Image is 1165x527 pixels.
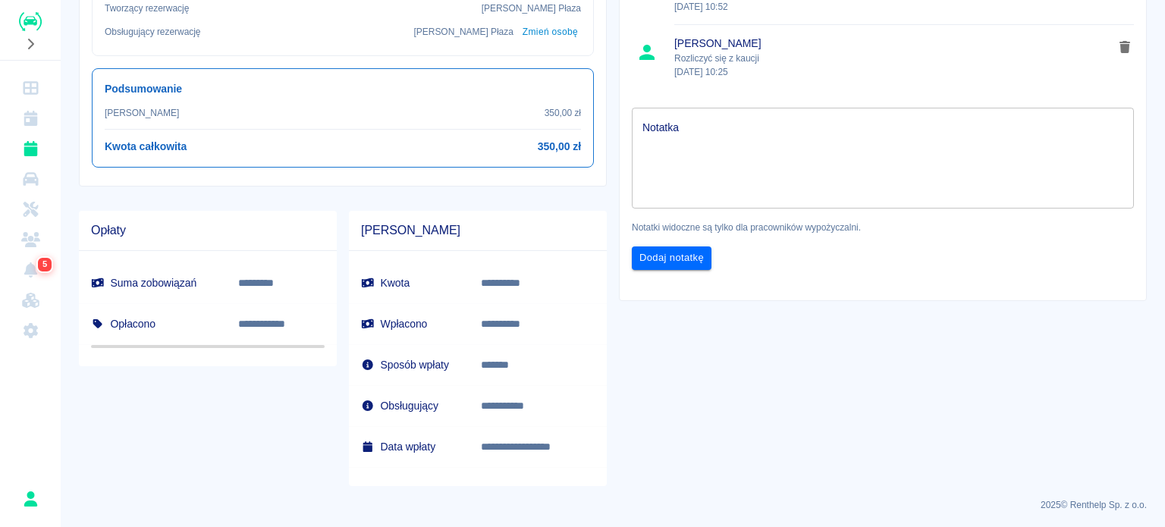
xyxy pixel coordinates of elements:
[361,439,457,454] h6: Data wpłaty
[6,224,55,255] a: Klienci
[6,285,55,315] a: Widget WWW
[91,275,214,290] h6: Suma zobowiązań
[1113,37,1136,57] button: delete note
[105,81,581,97] h6: Podsumowanie
[6,133,55,164] a: Rezerwacje
[538,139,581,155] h6: 350,00 zł
[361,316,457,331] h6: Wpłacono
[91,223,325,238] span: Opłaty
[6,315,55,346] a: Ustawienia
[105,106,179,120] p: [PERSON_NAME]
[6,164,55,194] a: Flota
[39,257,51,272] span: 5
[79,498,1147,512] p: 2025 © Renthelp Sp. z o.o.
[361,275,457,290] h6: Kwota
[361,223,595,238] span: [PERSON_NAME]
[632,246,711,270] button: Dodaj notatkę
[6,194,55,224] a: Serwisy
[91,316,214,331] h6: Opłacono
[674,65,1113,79] p: [DATE] 10:25
[520,21,581,43] button: Zmień osobę
[105,2,189,15] p: Tworzący rezerwację
[674,52,1113,79] p: Rozliczyć się z kaucji
[414,25,513,39] p: [PERSON_NAME] Płaza
[19,12,42,31] img: Renthelp
[105,139,187,155] h6: Kwota całkowita
[6,255,55,285] a: Powiadomienia
[91,345,325,348] span: Pozostało 350,00 zł do zapłaty
[6,103,55,133] a: Kalendarz
[632,221,1134,234] p: Notatki widoczne są tylko dla pracowników wypożyczalni.
[674,36,1113,52] span: [PERSON_NAME]
[482,2,581,15] p: [PERSON_NAME] Płaza
[6,73,55,103] a: Dashboard
[14,483,46,515] button: Rafał Płaza
[361,398,457,413] h6: Obsługujący
[105,25,201,39] p: Obsługujący rezerwację
[19,34,42,54] button: Rozwiń nawigację
[361,357,457,372] h6: Sposób wpłaty
[545,106,581,120] p: 350,00 zł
